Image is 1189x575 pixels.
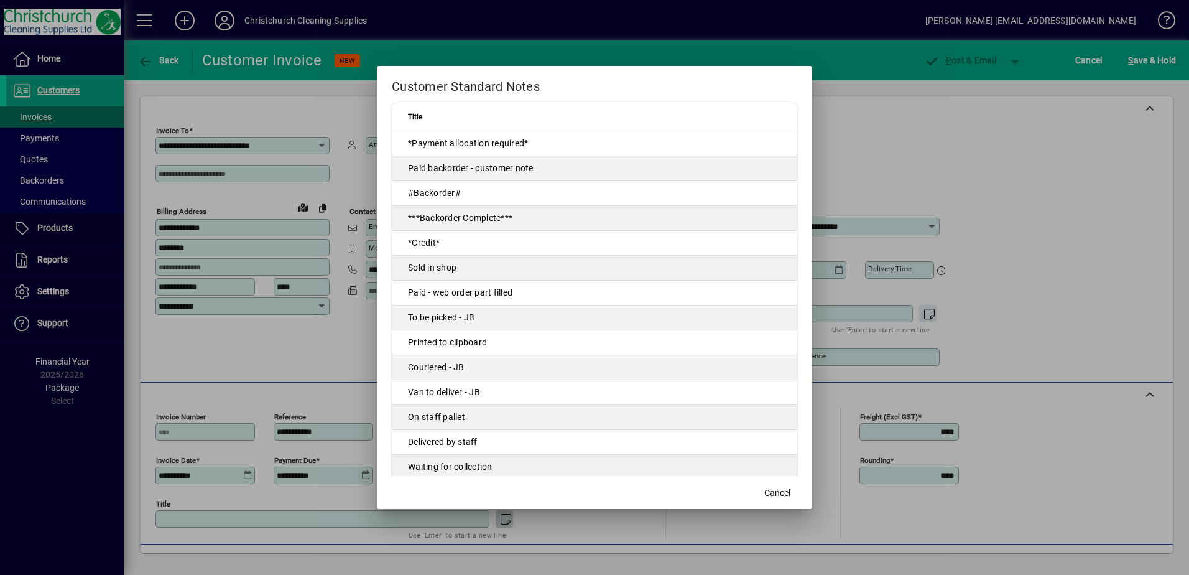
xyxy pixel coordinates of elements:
[392,430,797,455] td: Delivered by staff
[392,156,797,181] td: Paid backorder - customer note
[408,110,422,124] span: Title
[392,256,797,281] td: Sold in shop
[392,455,797,480] td: Waiting for collection
[757,482,797,504] button: Cancel
[392,330,797,355] td: Printed to clipboard
[392,355,797,380] td: Couriered - JB
[377,66,812,102] h2: Customer Standard Notes
[392,380,797,405] td: Van to deliver - JB
[392,131,797,156] td: *Payment allocation required*
[392,181,797,206] td: #Backorder#
[392,405,797,430] td: On staff pallet
[392,281,797,306] td: Paid - web order part filled
[392,306,797,330] td: To be picked - JB
[764,487,790,500] span: Cancel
